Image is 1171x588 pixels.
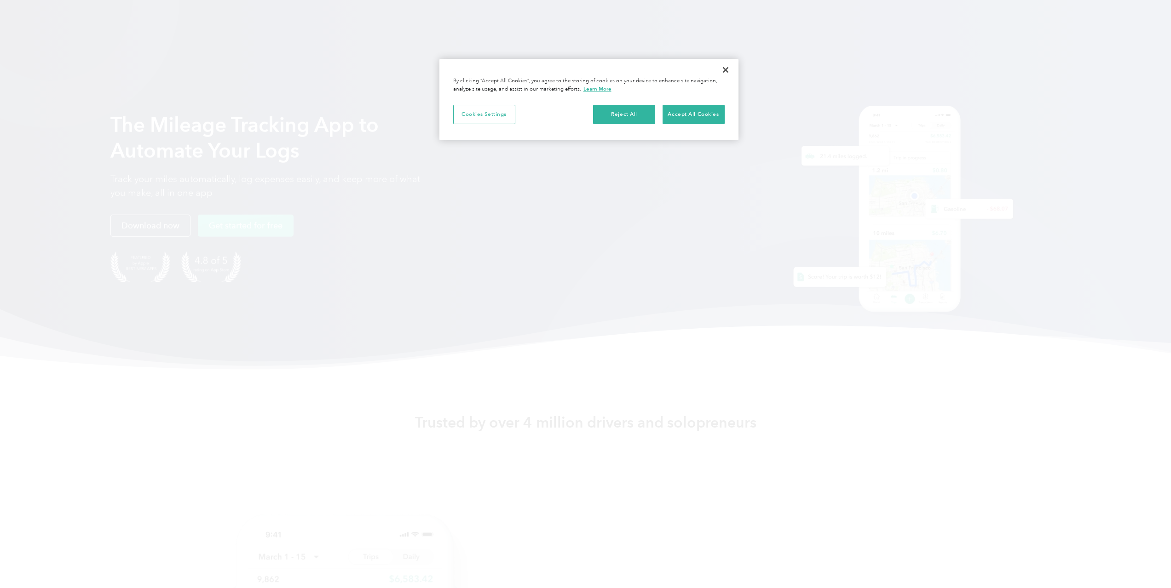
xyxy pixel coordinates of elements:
strong: Trusted by over 4 million drivers and solopreneurs [415,413,756,432]
div: By clicking “Accept All Cookies”, you agree to the storing of cookies on your device to enhance s... [453,77,725,93]
a: Download now [110,215,190,237]
img: Badge for Featured by Apple Best New Apps [110,251,170,282]
div: Cookie banner [439,59,738,140]
button: Cookies Settings [453,105,515,124]
button: Reject All [593,105,655,124]
a: More information about your privacy, opens in a new tab [583,86,611,92]
button: Close [715,60,736,80]
p: Track your miles automatically, log expenses easily, and keep more of what you make, all in one app [110,172,433,200]
a: Get started for free [198,215,294,237]
img: 4.9 out of 5 stars on the app store [181,251,241,282]
button: Accept All Cookies [663,105,725,124]
div: Privacy [439,59,738,140]
img: Everlance, mileage tracker app, expense tracking app [779,97,1021,326]
strong: The Mileage Tracking App to Automate Your Logs [110,113,379,163]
